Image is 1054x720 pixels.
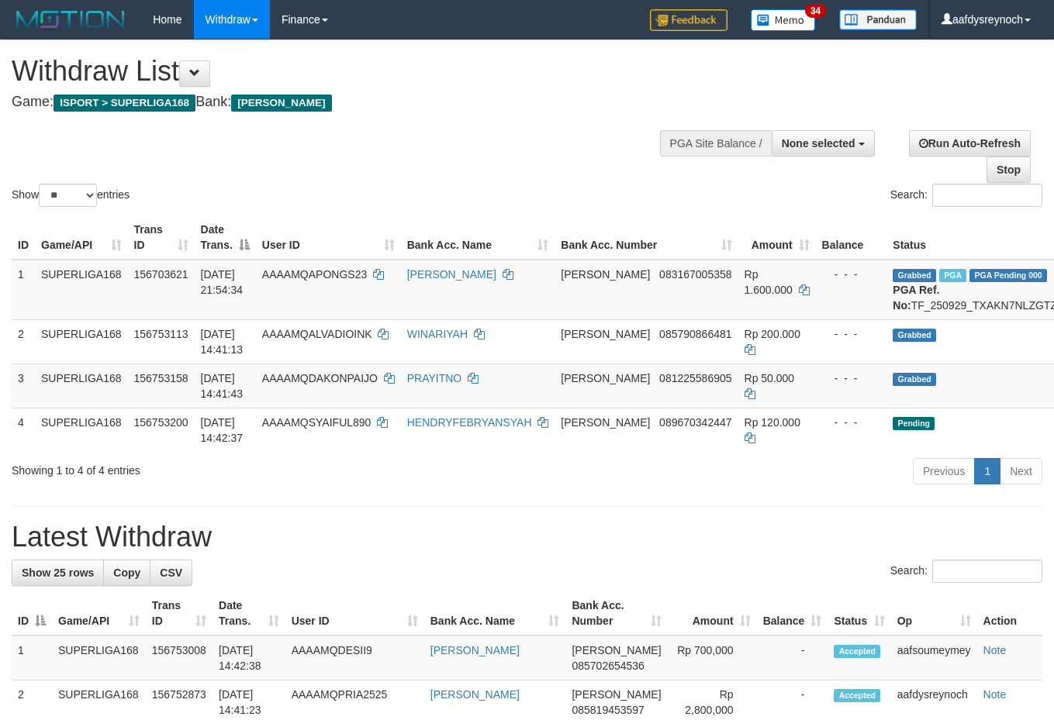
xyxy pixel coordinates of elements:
[12,522,1042,553] h1: Latest Withdraw
[565,591,667,636] th: Bank Acc. Number: activate to sort column ascending
[407,268,496,281] a: [PERSON_NAME]
[987,157,1031,183] a: Stop
[407,328,468,340] a: WINARIYAH
[983,644,1007,656] a: Note
[893,417,935,430] span: Pending
[285,591,424,636] th: User ID: activate to sort column ascending
[890,560,1042,583] label: Search:
[659,416,731,429] span: Copy 089670342447 to clipboard
[893,284,939,312] b: PGA Ref. No:
[407,416,532,429] a: HENDRYFEBRYANSYAH
[659,328,731,340] span: Copy 085790866481 to clipboard
[839,9,917,30] img: panduan.png
[745,416,800,429] span: Rp 120.000
[407,372,462,384] a: PRAYITNO
[52,636,146,680] td: SUPERLIGA168
[12,56,687,87] h1: Withdraw List
[561,328,650,340] span: [PERSON_NAME]
[659,372,731,384] span: Copy 081225586905 to clipboard
[561,416,650,429] span: [PERSON_NAME]
[262,328,372,340] span: AAAAMQALVADIOINK
[201,268,244,296] span: [DATE] 21:54:34
[12,215,35,260] th: ID
[650,9,727,31] img: Feedback.jpg
[12,184,130,207] label: Show entries
[262,372,378,384] span: AAAAMQDAKONPAIJO
[822,326,881,342] div: - - -
[201,328,244,356] span: [DATE] 14:41:13
[659,268,731,281] span: Copy 083167005358 to clipboard
[134,328,188,340] span: 156753113
[256,215,401,260] th: User ID: activate to sort column ascending
[134,268,188,281] span: 156703621
[757,591,828,636] th: Balance: activate to sort column ascending
[430,688,520,701] a: [PERSON_NAME]
[834,645,880,658] span: Accepted
[201,372,244,400] span: [DATE] 14:41:43
[262,268,367,281] span: AAAAMQAPONGS23
[668,636,757,680] td: Rp 700,000
[12,456,427,478] div: Showing 1 to 4 of 4 entries
[983,688,1007,701] a: Note
[52,591,146,636] th: Game/API: activate to sort column ascending
[35,408,128,452] td: SUPERLIGA168
[12,260,35,320] td: 1
[822,370,881,386] div: - - -
[561,268,650,281] span: [PERSON_NAME]
[160,567,182,579] span: CSV
[932,560,1042,583] input: Search:
[231,95,331,112] span: [PERSON_NAME]
[35,363,128,408] td: SUPERLIGA168
[150,560,192,586] a: CSV
[822,267,881,282] div: - - -
[54,95,195,112] span: ISPORT > SUPERLIGA168
[668,591,757,636] th: Amount: activate to sort column ascending
[12,636,52,680] td: 1
[113,567,140,579] span: Copy
[893,373,936,386] span: Grabbed
[745,268,793,296] span: Rp 1.600.000
[12,408,35,452] td: 4
[572,704,644,716] span: Copy 085819453597 to clipboard
[805,4,826,18] span: 34
[822,415,881,430] div: - - -
[12,560,104,586] a: Show 25 rows
[35,215,128,260] th: Game/API: activate to sort column ascending
[128,215,195,260] th: Trans ID: activate to sort column ascending
[39,184,97,207] select: Showentries
[213,591,285,636] th: Date Trans.: activate to sort column ascending
[751,9,816,31] img: Button%20Memo.svg
[22,567,94,579] span: Show 25 rows
[134,416,188,429] span: 156753200
[891,636,977,680] td: aafsoumeymey
[12,591,52,636] th: ID: activate to sort column descending
[561,372,650,384] span: [PERSON_NAME]
[909,130,1031,157] a: Run Auto-Refresh
[772,130,875,157] button: None selected
[134,372,188,384] span: 156753158
[932,184,1042,207] input: Search:
[146,636,213,680] td: 156753008
[974,458,1000,484] a: 1
[893,329,936,342] span: Grabbed
[195,215,256,260] th: Date Trans.: activate to sort column descending
[939,269,966,282] span: Marked by aafchhiseyha
[285,636,424,680] td: AAAAMQDESII9
[12,95,687,110] h4: Game: Bank:
[12,363,35,408] td: 3
[401,215,555,260] th: Bank Acc. Name: activate to sort column ascending
[213,636,285,680] td: [DATE] 14:42:38
[1000,458,1042,484] a: Next
[146,591,213,636] th: Trans ID: activate to sort column ascending
[890,184,1042,207] label: Search:
[782,137,855,150] span: None selected
[35,319,128,363] td: SUPERLIGA168
[35,260,128,320] td: SUPERLIGA168
[745,372,795,384] span: Rp 50.000
[977,591,1042,636] th: Action
[201,416,244,444] span: [DATE] 14:42:37
[12,8,130,31] img: MOTION_logo.png
[891,591,977,636] th: Op: activate to sort column ascending
[738,215,816,260] th: Amount: activate to sort column ascending
[828,591,890,636] th: Status: activate to sort column ascending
